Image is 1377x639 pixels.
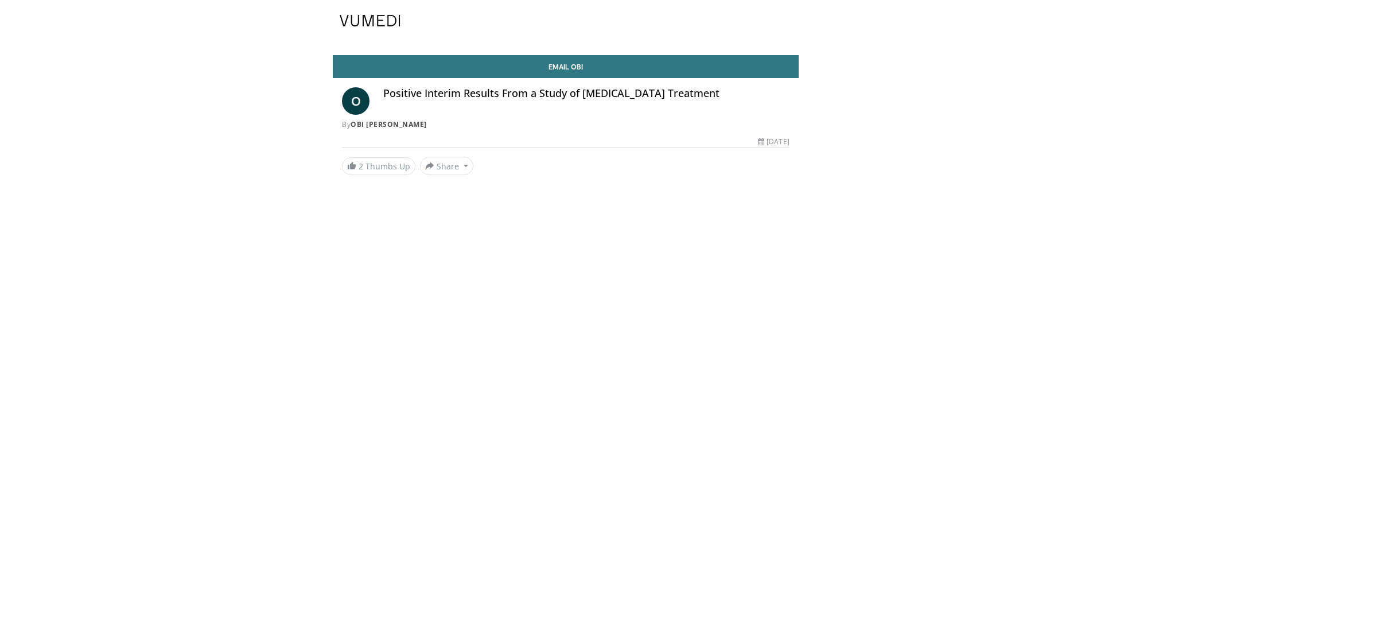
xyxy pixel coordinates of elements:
img: VuMedi Logo [340,15,400,26]
div: By [342,119,789,130]
button: Share [420,157,473,175]
a: 2 Thumbs Up [342,157,415,175]
h4: Positive Interim Results From a Study of [MEDICAL_DATA] Treatment [383,87,789,100]
div: [DATE] [758,137,789,147]
a: O [342,87,369,115]
span: 2 [359,161,363,172]
a: Email Obi [333,55,799,78]
a: Obi [PERSON_NAME] [351,119,427,129]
